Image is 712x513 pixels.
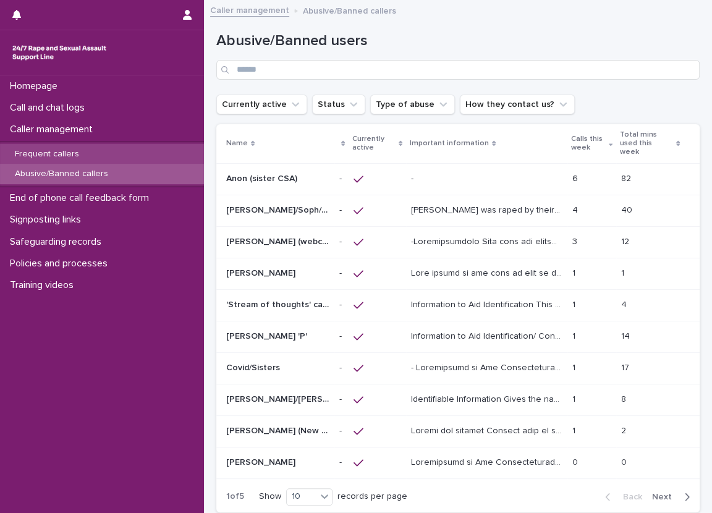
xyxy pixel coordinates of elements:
[410,137,489,150] p: Important information
[411,455,565,468] p: Information to Aid Identification: Due to the inappropriate use of the support line, this caller ...
[216,447,700,478] tr: [PERSON_NAME][PERSON_NAME] -- Loremipsumd si Ame Consecteturadi: Eli se doe temporincidid utl et ...
[616,493,642,501] span: Back
[572,203,580,216] p: 4
[620,128,673,159] p: Total mins used this week
[5,169,118,179] p: Abusive/Banned callers
[339,171,344,184] p: -
[5,124,103,135] p: Caller management
[210,2,289,17] a: Caller management
[5,236,111,248] p: Safeguarding records
[339,392,344,405] p: -
[216,32,700,50] h1: Abusive/Banned users
[5,80,67,92] p: Homepage
[339,203,344,216] p: -
[216,415,700,447] tr: [PERSON_NAME] (New caller)[PERSON_NAME] (New caller) -- Loremi dol sitamet Consect adip el seddoe...
[572,392,578,405] p: 1
[572,423,578,436] p: 1
[216,481,254,512] p: 1 of 5
[621,297,629,310] p: 4
[572,329,578,342] p: 1
[339,455,344,468] p: -
[226,329,310,342] p: [PERSON_NAME] 'P'
[621,329,632,342] p: 14
[226,266,298,279] p: [PERSON_NAME]
[411,423,565,436] p: Reason for profile Support them to adhere to our 2 chats per week policy, they appear to be calli...
[5,258,117,269] p: Policies and processes
[572,455,580,468] p: 0
[621,423,629,436] p: 2
[411,360,565,373] p: - Information to Aid Identification/ Content of Calls This person contacts us on both the phone a...
[339,423,344,436] p: -
[216,289,700,321] tr: 'Stream of thoughts' caller/webchat user'Stream of thoughts' caller/webchat user -- Information t...
[460,95,575,114] button: How they contact us?
[572,234,580,247] p: 3
[303,3,396,17] p: Abusive/Banned callers
[339,234,344,247] p: -
[226,360,282,373] p: Covid/Sisters
[572,171,580,184] p: 6
[411,297,565,310] p: Information to Aid Identification This caller presents in a way that suggests they are in a strea...
[5,214,91,226] p: Signposting links
[411,234,565,247] p: -Identification This user was contacting us for at least 6 months. On some occasions he has conta...
[216,95,307,114] button: Currently active
[337,491,407,502] p: records per page
[339,297,344,310] p: -
[226,455,298,468] p: [PERSON_NAME]
[226,392,332,405] p: Kevin/Neil/David/James/Colin/ Ben
[411,171,416,184] p: -
[411,329,565,342] p: Information to Aid Identification/ Content of Calls: Welsh accent. Discusses CSA by his mother fr...
[259,491,281,502] p: Show
[312,95,365,114] button: Status
[572,297,578,310] p: 1
[352,132,396,155] p: Currently active
[216,226,700,258] tr: [PERSON_NAME] (webchat)[PERSON_NAME] (webchat) -- -Loremipsumdolo Sita cons adi elitseddoe te inc...
[621,392,629,405] p: 8
[226,297,332,310] p: 'Stream of thoughts' caller/webchat user
[226,423,332,436] p: [PERSON_NAME] (New caller)
[216,384,700,415] tr: [PERSON_NAME]/[PERSON_NAME]/[PERSON_NAME]/[PERSON_NAME]/[PERSON_NAME]/ [PERSON_NAME][PERSON_NAME]...
[339,360,344,373] p: -
[5,192,159,204] p: End of phone call feedback form
[370,95,455,114] button: Type of abuse
[411,266,565,279] p: This caller is not able to call us any longer - see below Information to Aid Identification: She ...
[226,171,300,184] p: Anon (sister CSA)
[5,279,83,291] p: Training videos
[647,491,700,502] button: Next
[621,360,632,373] p: 17
[411,203,565,216] p: Alice was raped by their partner last year and they're currently facing ongoing domestic abuse fr...
[5,102,95,114] p: Call and chat logs
[216,258,700,289] tr: [PERSON_NAME][PERSON_NAME] -- Lore ipsumd si ame cons ad elit se doe tempor - inc utlab Etdolorem...
[5,149,89,159] p: Frequent callers
[621,234,632,247] p: 12
[216,60,700,80] input: Search
[339,329,344,342] p: -
[216,321,700,352] tr: [PERSON_NAME] 'P'[PERSON_NAME] 'P' -- Information to Aid Identification/ Content of Calls: Welsh ...
[621,203,635,216] p: 40
[10,40,109,65] img: rhQMoQhaT3yELyF149Cw
[621,266,627,279] p: 1
[621,455,629,468] p: 0
[226,203,332,216] p: Alice/Soph/Alexis/Danni/Scarlet/Katy - Banned/Webchatter
[571,132,606,155] p: Calls this week
[595,491,647,502] button: Back
[226,137,248,150] p: Name
[411,392,565,405] p: Identifiable Information Gives the names Kevin, Dean, Neil, David, James, Ben or or sometimes sta...
[339,266,344,279] p: -
[652,493,679,501] span: Next
[287,490,316,503] div: 10
[621,171,634,184] p: 82
[572,360,578,373] p: 1
[216,163,700,195] tr: Anon (sister CSA)Anon (sister CSA) -- -- 66 8282
[226,234,332,247] p: [PERSON_NAME] (webchat)
[216,195,700,226] tr: [PERSON_NAME]/Soph/[PERSON_NAME]/[PERSON_NAME]/Scarlet/[PERSON_NAME] - Banned/Webchatter[PERSON_N...
[216,352,700,384] tr: Covid/SistersCovid/Sisters -- - Loremipsumd si Ame Consecteturadi/ Elitsed do Eiusm Temp incidi u...
[572,266,578,279] p: 1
